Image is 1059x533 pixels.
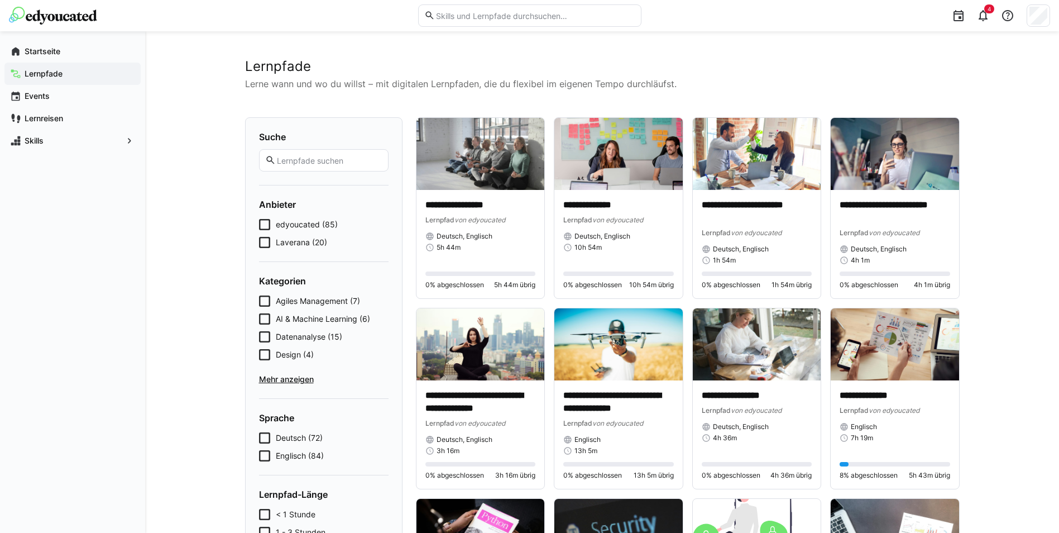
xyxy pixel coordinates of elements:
[563,216,592,224] span: Lernpfad
[592,216,643,224] span: von edyoucated
[259,374,389,385] span: Mehr anzeigen
[425,280,484,289] span: 0% abgeschlossen
[425,471,484,480] span: 0% abgeschlossen
[425,216,454,224] span: Lernpfad
[914,280,950,289] span: 4h 1m übrig
[693,118,821,190] img: image
[831,118,959,190] img: image
[563,471,622,480] span: 0% abgeschlossen
[276,296,360,307] span: Agiles Management (7)
[437,446,459,455] span: 3h 16m
[702,471,760,480] span: 0% abgeschlossen
[731,406,782,415] span: von edyoucated
[702,229,731,237] span: Lernpfad
[563,280,622,289] span: 0% abgeschlossen
[840,280,898,289] span: 0% abgeschlossen
[731,229,782,237] span: von edyoucated
[693,308,821,380] img: image
[245,58,960,75] h2: Lernpfade
[435,11,635,21] input: Skills und Lernpfade durchsuchen…
[770,471,812,480] span: 4h 36m übrig
[437,435,492,444] span: Deutsch, Englisch
[713,422,769,431] span: Deutsch, Englisch
[851,245,907,254] span: Deutsch, Englisch
[416,308,545,380] img: image
[276,219,338,230] span: edyoucated (85)
[245,77,960,91] p: Lerne wann und wo du willst – mit digitalen Lernpfaden, die du flexibel im eigenen Tempo durchläu...
[276,349,314,360] span: Design (4)
[276,237,327,248] span: Laverana (20)
[574,446,597,455] span: 13h 5m
[840,471,898,480] span: 8% abgeschlossen
[574,232,630,241] span: Deutsch, Englisch
[276,509,315,520] span: < 1 Stunde
[554,118,683,190] img: image
[494,280,535,289] span: 5h 44m übrig
[713,434,737,442] span: 4h 36m
[840,406,869,415] span: Lernpfad
[629,280,674,289] span: 10h 54m übrig
[276,313,370,325] span: AI & Machine Learning (6)
[851,256,870,265] span: 4h 1m
[713,245,769,254] span: Deutsch, Englisch
[276,331,342,342] span: Datenanalyse (15)
[574,435,601,444] span: Englisch
[259,489,389,500] h4: Lernpfad-Länge
[831,308,959,380] img: image
[574,243,602,252] span: 10h 54m
[259,412,389,423] h4: Sprache
[869,229,919,237] span: von edyoucated
[869,406,919,415] span: von edyoucated
[259,275,389,287] h4: Kategorien
[563,419,592,427] span: Lernpfad
[851,422,877,431] span: Englisch
[713,256,736,265] span: 1h 54m
[416,118,545,190] img: image
[425,419,454,427] span: Lernpfad
[454,419,505,427] span: von edyoucated
[495,471,535,480] span: 3h 16m übrig
[592,419,643,427] span: von edyoucated
[772,280,812,289] span: 1h 54m übrig
[259,199,389,210] h4: Anbieter
[437,243,461,252] span: 5h 44m
[988,6,991,12] span: 4
[702,280,760,289] span: 0% abgeschlossen
[276,432,323,444] span: Deutsch (72)
[851,434,873,442] span: 7h 19m
[454,216,505,224] span: von edyoucated
[259,131,389,142] h4: Suche
[276,155,382,165] input: Lernpfade suchen
[276,450,324,461] span: Englisch (84)
[702,406,731,415] span: Lernpfad
[634,471,674,480] span: 13h 5m übrig
[437,232,492,241] span: Deutsch, Englisch
[840,229,869,237] span: Lernpfad
[554,308,683,380] img: image
[909,471,950,480] span: 5h 43m übrig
